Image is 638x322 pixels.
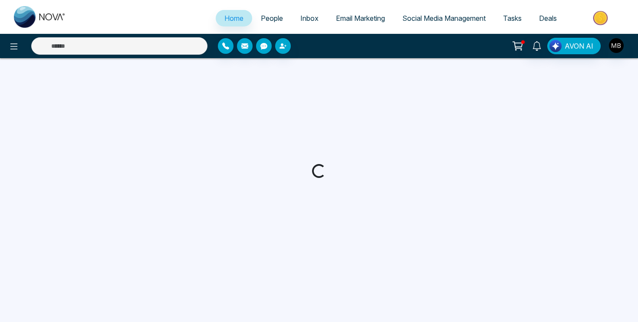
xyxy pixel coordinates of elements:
a: Tasks [494,10,530,26]
img: Nova CRM Logo [14,6,66,28]
img: Market-place.gif [570,8,633,28]
span: Tasks [503,14,522,23]
span: Email Marketing [336,14,385,23]
span: Deals [539,14,557,23]
a: Email Marketing [327,10,394,26]
button: AVON AI [547,38,601,54]
span: Inbox [300,14,319,23]
span: People [261,14,283,23]
a: Home [216,10,252,26]
a: People [252,10,292,26]
a: Inbox [292,10,327,26]
img: User Avatar [609,38,624,53]
a: Deals [530,10,566,26]
a: Social Media Management [394,10,494,26]
span: Home [224,14,243,23]
img: Lead Flow [549,40,562,52]
span: Social Media Management [402,14,486,23]
span: AVON AI [565,41,593,51]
